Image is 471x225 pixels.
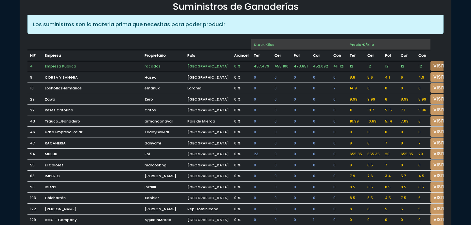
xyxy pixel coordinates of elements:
td: CERDO [365,50,382,61]
td: 0 [251,138,272,149]
td: [PERSON_NAME] [42,203,142,215]
td: 12 [398,61,416,72]
td: 29 [27,94,42,105]
a: VISITAR [430,94,454,104]
td: [GEOGRAPHIC_DATA] [185,105,232,116]
td: Rep.Dominicana [185,203,232,215]
td: 93 [27,181,42,193]
td: CORDERO [310,50,331,61]
td: 0 [310,138,331,149]
td: 6 [398,72,416,83]
td: 0 [310,193,331,204]
td: Propietario [142,50,185,61]
td: 0 % [232,116,251,127]
td: 0 [331,203,347,215]
td: 0 [310,116,331,127]
td: Pais de Mierda [185,116,232,127]
td: 122 [27,203,42,215]
td: 10.7 [365,105,382,116]
td: 0 [382,127,398,138]
td: 5 [382,203,398,215]
td: Reses Critorino [42,105,142,116]
a: VISITAR [430,127,454,137]
td: 9 [27,72,42,83]
a: VISITAR [430,193,454,203]
td: 4.1 [382,72,398,83]
td: 0 [272,94,291,105]
a: VISITAR [430,204,454,214]
td: 10.99 [347,116,365,127]
td: 0 % [232,203,251,215]
td: [GEOGRAPHIC_DATA] [185,159,232,171]
td: 0 [272,83,291,94]
td: 9 [347,138,365,149]
td: 7.09 [398,116,416,127]
td: ibiza2 [42,181,142,193]
td: 655.35 [365,149,382,160]
td: 54 [27,149,42,160]
td: País [185,50,232,61]
td: 0 [251,159,272,171]
td: 0 [272,159,291,171]
td: 8.5 [365,159,382,171]
td: 0 [291,138,310,149]
td: 0 [291,116,310,127]
td: 452.092 [310,61,331,72]
td: 9.99 [347,94,365,105]
td: 0 [272,181,291,193]
td: 0 [310,127,331,138]
td: [GEOGRAPHIC_DATA] [185,61,232,72]
td: 8 [347,203,365,215]
td: Laronia [185,83,232,94]
a: VISITAR [430,160,454,170]
td: 10.69 [365,116,382,127]
td: 8.99 [398,94,416,105]
td: CORTA Y SANGRA [42,72,142,83]
td: 8 [365,203,382,215]
td: 457.479 [251,61,272,72]
td: 12 [347,61,365,72]
td: [GEOGRAPHIC_DATA] [185,193,232,204]
td: 8.5 [382,181,398,193]
td: 5 [416,203,430,215]
a: VISITAR [430,72,454,82]
td: 8.99 [416,94,430,105]
td: [GEOGRAPHIC_DATA] [185,94,232,105]
td: 0 [272,138,291,149]
td: 0 [331,181,347,193]
td: 0 [272,171,291,182]
td: 0 [331,159,347,171]
td: 8.5 [347,193,365,204]
td: 0 [382,83,398,94]
td: Stock Kilos [251,39,347,50]
td: 0 [398,127,416,138]
a: VISITAR [430,138,454,148]
td: 6 [416,116,430,127]
td: 0 [365,127,382,138]
td: TeddyDelMal [142,127,185,138]
td: Muuuu [42,149,142,160]
td: 8.6 [365,72,382,83]
td: 0 [291,159,310,171]
td: racados [142,61,185,72]
td: 0 [310,94,331,105]
td: marcosbng [142,159,185,171]
td: 0 % [232,61,251,72]
td: 14.9 [347,83,365,94]
td: CONEJO [416,50,430,61]
td: 5.96 [416,105,430,116]
td: [GEOGRAPHIC_DATA] [185,127,232,138]
td: 0 [291,193,310,204]
td: 7 [382,159,398,171]
td: 43 [27,116,42,127]
td: 0 [416,83,430,94]
td: 411.121 [331,61,347,72]
td: 9.99 [365,94,382,105]
td: 4.9 [416,72,430,83]
td: 0 [310,105,331,116]
td: 0 [251,116,272,127]
td: 655.35 [398,149,416,160]
td: 7.5 [398,193,416,204]
td: 0 [291,72,310,83]
td: Xabhier [142,193,185,204]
